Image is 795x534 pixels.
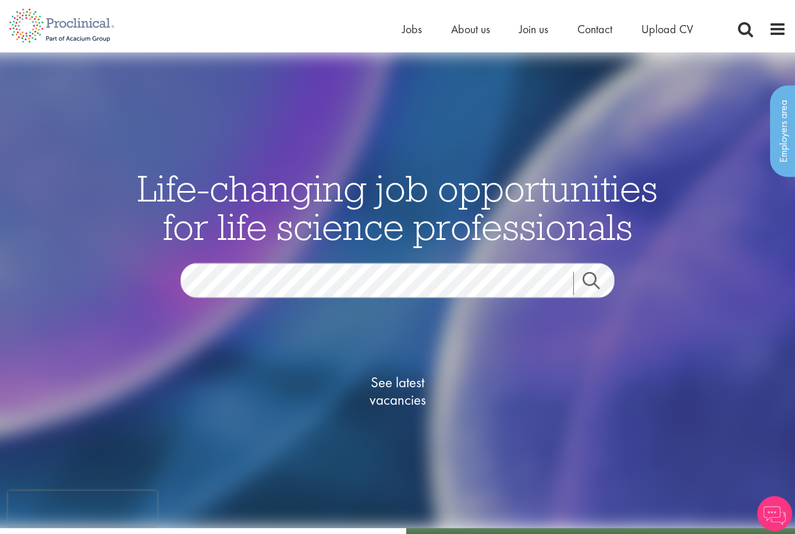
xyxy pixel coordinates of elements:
iframe: reCAPTCHA [8,491,157,526]
a: Upload CV [641,22,693,37]
a: See latestvacancies [339,327,456,455]
span: See latest vacancies [339,374,456,409]
a: Join us [519,22,548,37]
a: Contact [577,22,612,37]
a: About us [451,22,490,37]
a: Job search submit button [573,272,623,295]
span: Life-changing job opportunities for life science professionals [137,165,658,250]
a: Jobs [402,22,422,37]
img: Chatbot [757,496,792,531]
